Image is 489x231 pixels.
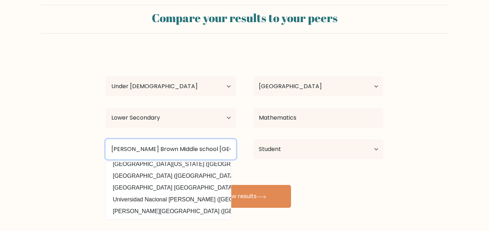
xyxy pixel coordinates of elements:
[107,206,229,217] option: [PERSON_NAME][GEOGRAPHIC_DATA] ([GEOGRAPHIC_DATA])
[107,194,229,205] option: Universidad Nacional [PERSON_NAME] ([GEOGRAPHIC_DATA])
[107,182,229,194] option: [GEOGRAPHIC_DATA] [GEOGRAPHIC_DATA] ([GEOGRAPHIC_DATA])
[107,170,229,182] option: [GEOGRAPHIC_DATA] ([GEOGRAPHIC_DATA])
[253,108,383,128] input: What did you study?
[106,139,236,159] input: Most relevant educational institution
[107,159,229,170] option: [GEOGRAPHIC_DATA][US_STATE] ([GEOGRAPHIC_DATA])
[45,11,444,25] h2: Compare your results to your peers
[198,185,291,208] button: View results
